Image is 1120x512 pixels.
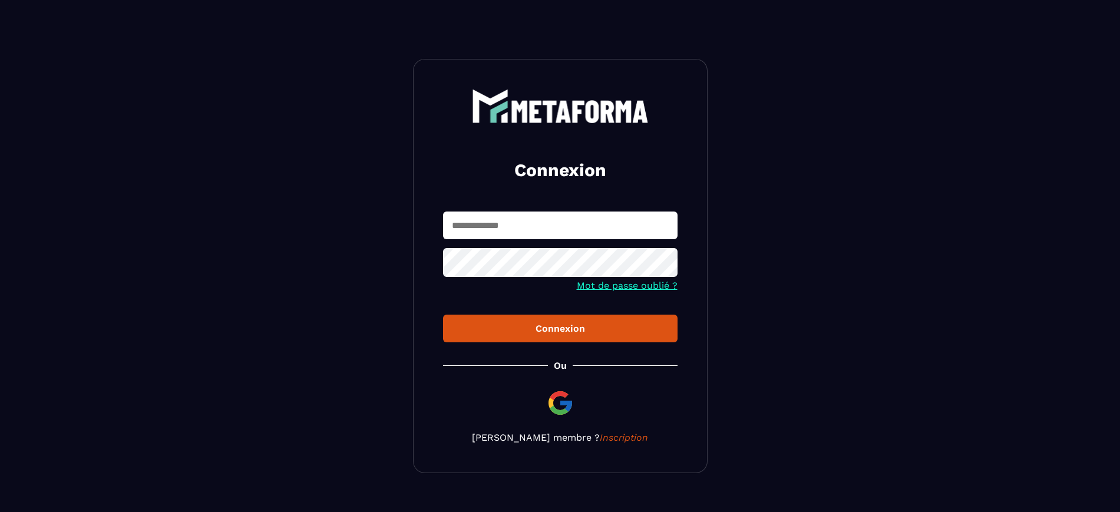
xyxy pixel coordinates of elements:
[457,158,663,182] h2: Connexion
[443,89,678,123] a: logo
[577,280,678,291] a: Mot de passe oublié ?
[600,432,648,443] a: Inscription
[554,360,567,371] p: Ou
[472,89,649,123] img: logo
[546,389,574,417] img: google
[443,432,678,443] p: [PERSON_NAME] membre ?
[452,323,668,334] div: Connexion
[443,315,678,342] button: Connexion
